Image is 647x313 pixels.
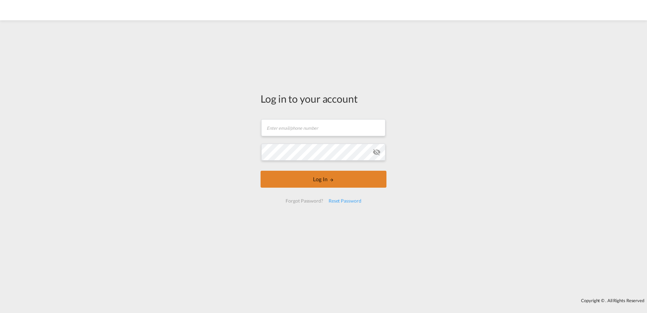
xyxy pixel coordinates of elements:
input: Enter email/phone number [261,119,385,136]
md-icon: icon-eye-off [373,148,381,156]
div: Forgot Password? [283,195,326,207]
div: Log in to your account [261,91,386,106]
button: LOGIN [261,171,386,188]
div: Reset Password [326,195,364,207]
